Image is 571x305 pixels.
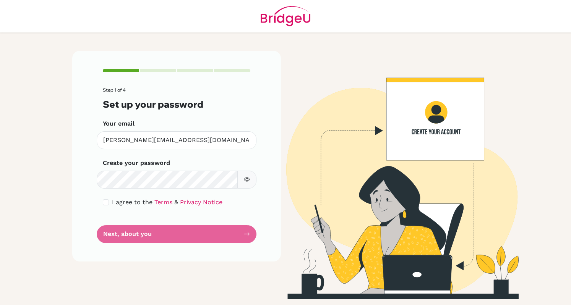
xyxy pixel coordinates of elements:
span: I agree to the [112,198,152,206]
a: Terms [154,198,172,206]
input: Insert your email* [97,131,256,149]
label: Your email [103,119,135,128]
label: Create your password [103,158,170,168]
h3: Set up your password [103,99,250,110]
a: Privacy Notice [180,198,222,206]
span: Step 1 of 4 [103,87,126,93]
span: & [174,198,178,206]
